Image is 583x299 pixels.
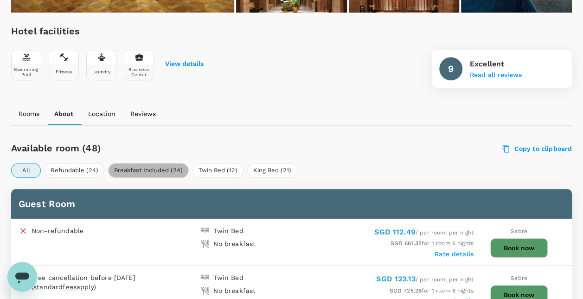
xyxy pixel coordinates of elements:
h6: Guest Room [19,196,564,211]
p: Excellent [470,58,522,70]
div: Twin Bed [213,273,243,282]
p: Location [88,109,115,118]
div: Twin Bed [213,226,243,235]
span: SGD 112.49 [374,227,416,236]
iframe: Button to launch messaging window [7,262,37,292]
div: Laundry [92,69,110,74]
div: Business Center [126,67,152,77]
span: SGD 725.26 [389,287,422,294]
p: Non-refundable [32,226,83,235]
button: Book now [490,238,548,258]
button: Read all reviews [470,71,522,79]
span: SGD 661.35 [390,240,422,247]
label: Rate details [435,250,474,258]
button: Twin Bed (12) [192,163,243,178]
button: View details [165,60,204,68]
button: All [11,163,41,178]
img: double-bed-icon [200,273,210,282]
span: Sabre [511,275,527,281]
label: Copy to clipboard [503,144,572,153]
span: / per room, per night [374,229,474,236]
div: No breakfast [213,239,256,248]
p: About [54,109,73,118]
h6: 9 [448,61,454,76]
p: Reviews [130,109,156,118]
p: Rooms [19,109,39,118]
span: fees [63,283,77,291]
span: for 1 room 6 nights [390,240,473,247]
h6: Available room (48) [11,141,337,156]
span: / per room, per night [376,276,474,283]
button: Refundable (24) [45,163,104,178]
div: Free cancellation before [DATE] (standard apply) [32,273,200,292]
span: SGD 123.13 [376,274,416,283]
div: Fitness [55,69,72,74]
span: for 1 room 6 nights [389,287,473,294]
div: No breakfast [213,286,256,295]
h6: Hotel facilities [11,24,204,39]
div: Swimming Pool [13,67,39,77]
span: Sabre [511,228,527,234]
img: double-bed-icon [200,226,210,235]
button: King Bed (21) [247,163,297,178]
button: Breakfast Included (24) [108,163,189,178]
